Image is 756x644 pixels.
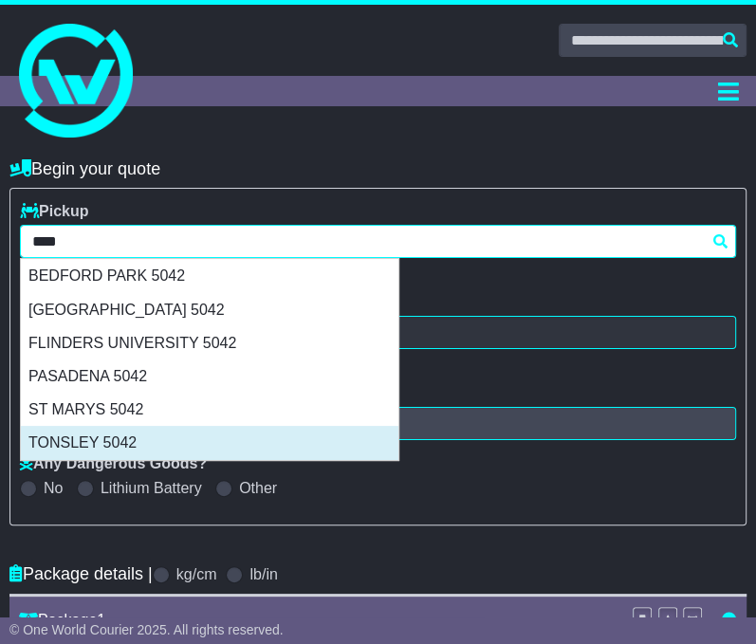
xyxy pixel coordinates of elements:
[9,159,747,179] h4: Begin your quote
[21,359,398,393] div: PASADENA 5042
[97,612,105,628] span: 1
[239,479,277,497] label: Other
[722,612,737,628] a: Remove this item
[9,622,284,637] span: © One World Courier 2025. All rights reserved.
[9,564,153,584] h4: Package details |
[21,426,398,459] div: TONSLEY 5042
[20,225,736,258] typeahead: Please provide city
[249,565,277,583] label: lb/in
[21,293,398,326] div: [GEOGRAPHIC_DATA] 5042
[44,479,63,497] label: No
[20,454,207,472] label: Any Dangerous Goods?
[21,259,398,292] div: BEDFORD PARK 5042
[21,326,398,359] div: FLINDERS UNIVERSITY 5042
[710,76,747,106] button: Toggle navigation
[20,202,88,220] label: Pickup
[9,611,622,629] div: Package
[176,565,217,583] label: kg/cm
[21,393,398,426] div: ST MARYS 5042
[101,479,202,497] label: Lithium Battery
